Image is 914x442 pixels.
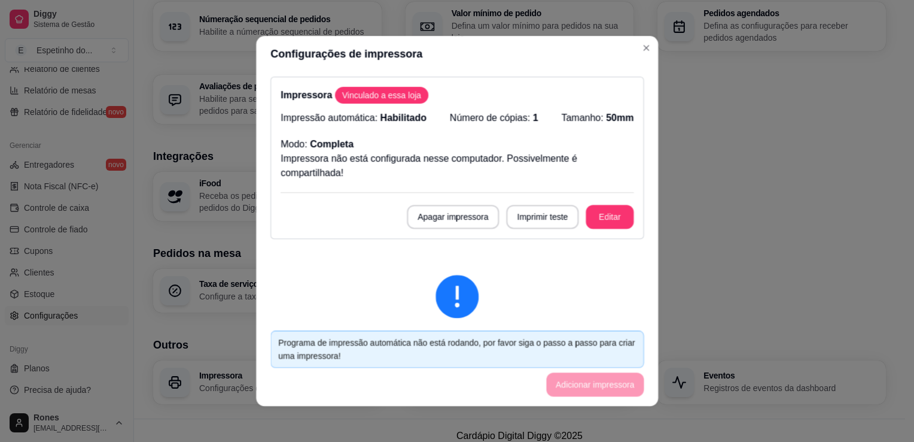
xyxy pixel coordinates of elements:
[450,111,538,125] p: Número de cópias:
[278,336,636,362] div: Programa de impressão automática não está rodando, por favor siga o passo a passo para criar uma ...
[606,113,633,123] span: 50mm
[281,87,633,104] p: Impressora
[310,139,354,149] span: Completa
[380,113,426,123] span: Habilitado
[281,152,633,180] p: Impressora não está configurada nesse computador. Possivelmente é compartilhada!
[532,113,538,123] span: 1
[506,205,578,229] button: Imprimir teste
[636,38,656,57] button: Close
[407,205,499,229] button: Apagar impressora
[561,111,633,125] p: Tamanho:
[586,205,633,229] button: Editar
[281,137,354,152] p: Modo:
[256,36,658,72] header: Configurações de impressora
[337,89,426,101] span: Vinculado a essa loja
[435,275,479,318] span: exclamation-circle
[281,111,426,125] p: Impressão automática:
